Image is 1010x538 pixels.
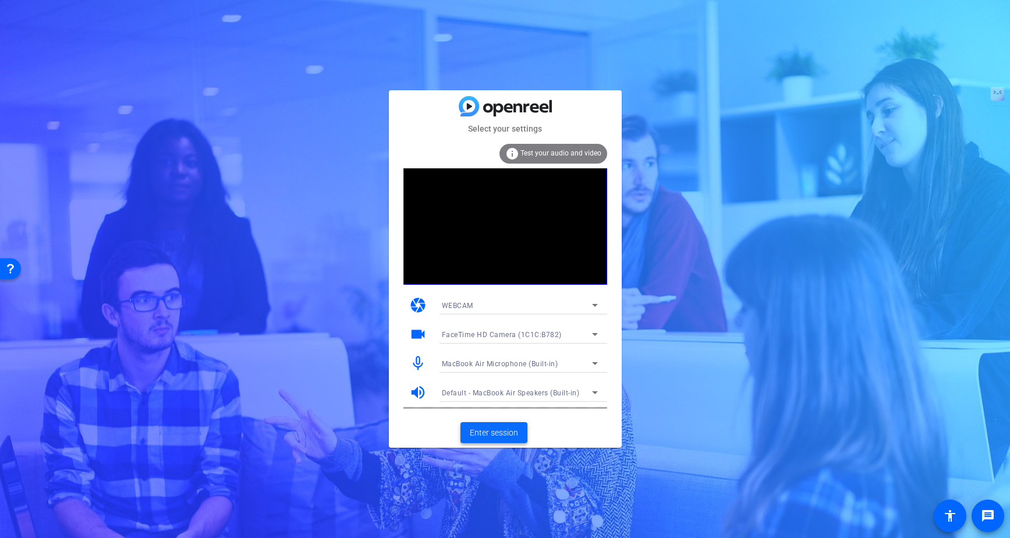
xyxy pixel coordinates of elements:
[442,331,562,339] span: FaceTime HD Camera (1C1C:B782)
[505,147,519,161] mat-icon: info
[943,509,957,523] mat-icon: accessibility
[409,384,427,401] mat-icon: volume_up
[442,302,473,310] span: WEBCAM
[409,325,427,343] mat-icon: videocam
[460,422,527,443] button: Enter session
[442,360,558,368] span: MacBook Air Microphone (Built-in)
[409,296,427,314] mat-icon: camera
[470,427,518,439] span: Enter session
[389,122,622,135] mat-card-subtitle: Select your settings
[520,149,601,157] span: Test your audio and video
[409,355,427,372] mat-icon: mic_none
[981,509,995,523] mat-icon: message
[442,389,580,397] span: Default - MacBook Air Speakers (Built-in)
[459,96,552,116] img: blue-gradient.svg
